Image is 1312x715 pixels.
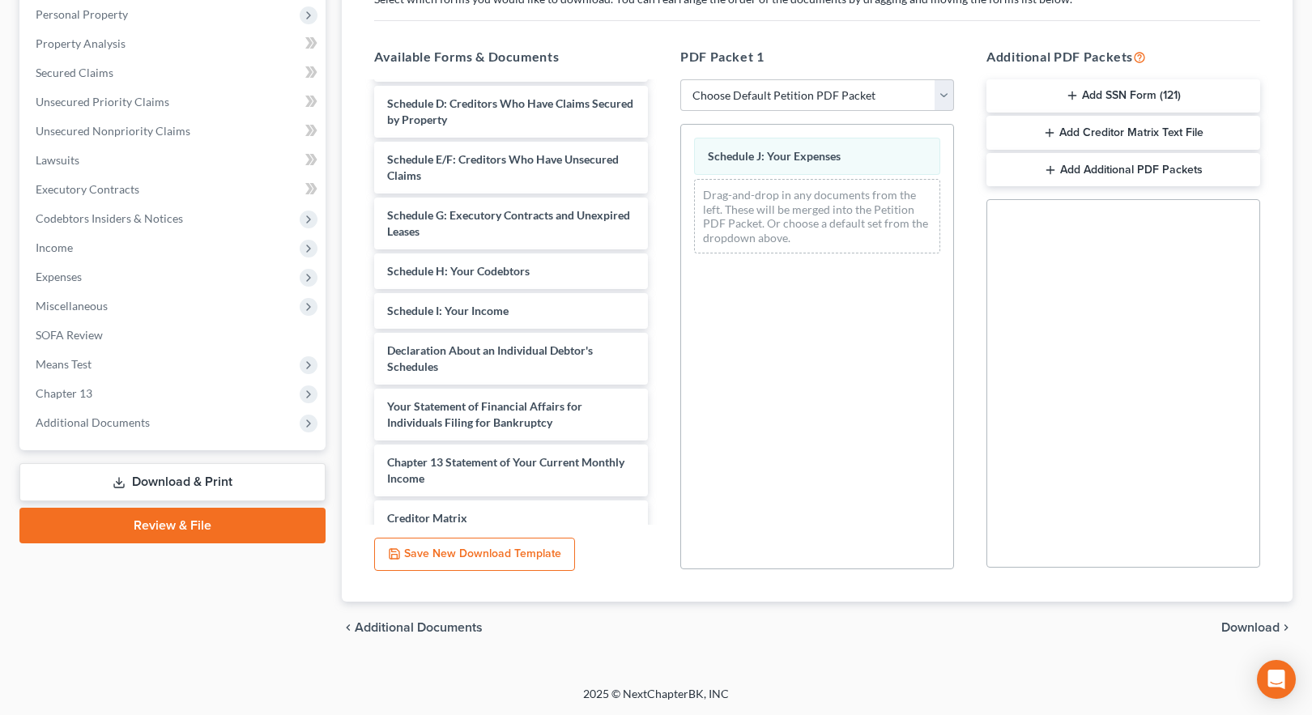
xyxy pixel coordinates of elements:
[986,153,1260,187] button: Add Additional PDF Packets
[23,58,326,87] a: Secured Claims
[986,79,1260,113] button: Add SSN Form (121)
[19,463,326,501] a: Download & Print
[36,328,103,342] span: SOFA Review
[36,211,183,225] span: Codebtors Insiders & Notices
[387,96,633,126] span: Schedule D: Creditors Who Have Claims Secured by Property
[36,95,169,109] span: Unsecured Priority Claims
[387,152,619,182] span: Schedule E/F: Creditors Who Have Unsecured Claims
[1221,621,1293,634] button: Download chevron_right
[36,299,108,313] span: Miscellaneous
[374,47,648,66] h5: Available Forms & Documents
[694,179,940,253] div: Drag-and-drop in any documents from the left. These will be merged into the Petition PDF Packet. ...
[1257,660,1296,699] div: Open Intercom Messenger
[986,47,1260,66] h5: Additional PDF Packets
[36,240,73,254] span: Income
[355,621,483,634] span: Additional Documents
[986,116,1260,150] button: Add Creditor Matrix Text File
[387,304,509,317] span: Schedule I: Your Income
[36,182,139,196] span: Executory Contracts
[1280,621,1293,634] i: chevron_right
[23,117,326,146] a: Unsecured Nonpriority Claims
[342,621,355,634] i: chevron_left
[23,146,326,175] a: Lawsuits
[342,621,483,634] a: chevron_left Additional Documents
[194,686,1118,715] div: 2025 © NextChapterBK, INC
[23,87,326,117] a: Unsecured Priority Claims
[36,386,92,400] span: Chapter 13
[36,415,150,429] span: Additional Documents
[374,538,575,572] button: Save New Download Template
[36,153,79,167] span: Lawsuits
[680,47,954,66] h5: PDF Packet 1
[36,124,190,138] span: Unsecured Nonpriority Claims
[387,455,624,485] span: Chapter 13 Statement of Your Current Monthly Income
[387,208,630,238] span: Schedule G: Executory Contracts and Unexpired Leases
[36,357,92,371] span: Means Test
[36,7,128,21] span: Personal Property
[1221,621,1280,634] span: Download
[19,508,326,543] a: Review & File
[23,321,326,350] a: SOFA Review
[36,36,126,50] span: Property Analysis
[36,66,113,79] span: Secured Claims
[387,399,582,429] span: Your Statement of Financial Affairs for Individuals Filing for Bankruptcy
[387,264,530,278] span: Schedule H: Your Codebtors
[23,29,326,58] a: Property Analysis
[387,511,467,525] span: Creditor Matrix
[387,343,593,373] span: Declaration About an Individual Debtor's Schedules
[36,270,82,283] span: Expenses
[23,175,326,204] a: Executory Contracts
[708,149,841,163] span: Schedule J: Your Expenses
